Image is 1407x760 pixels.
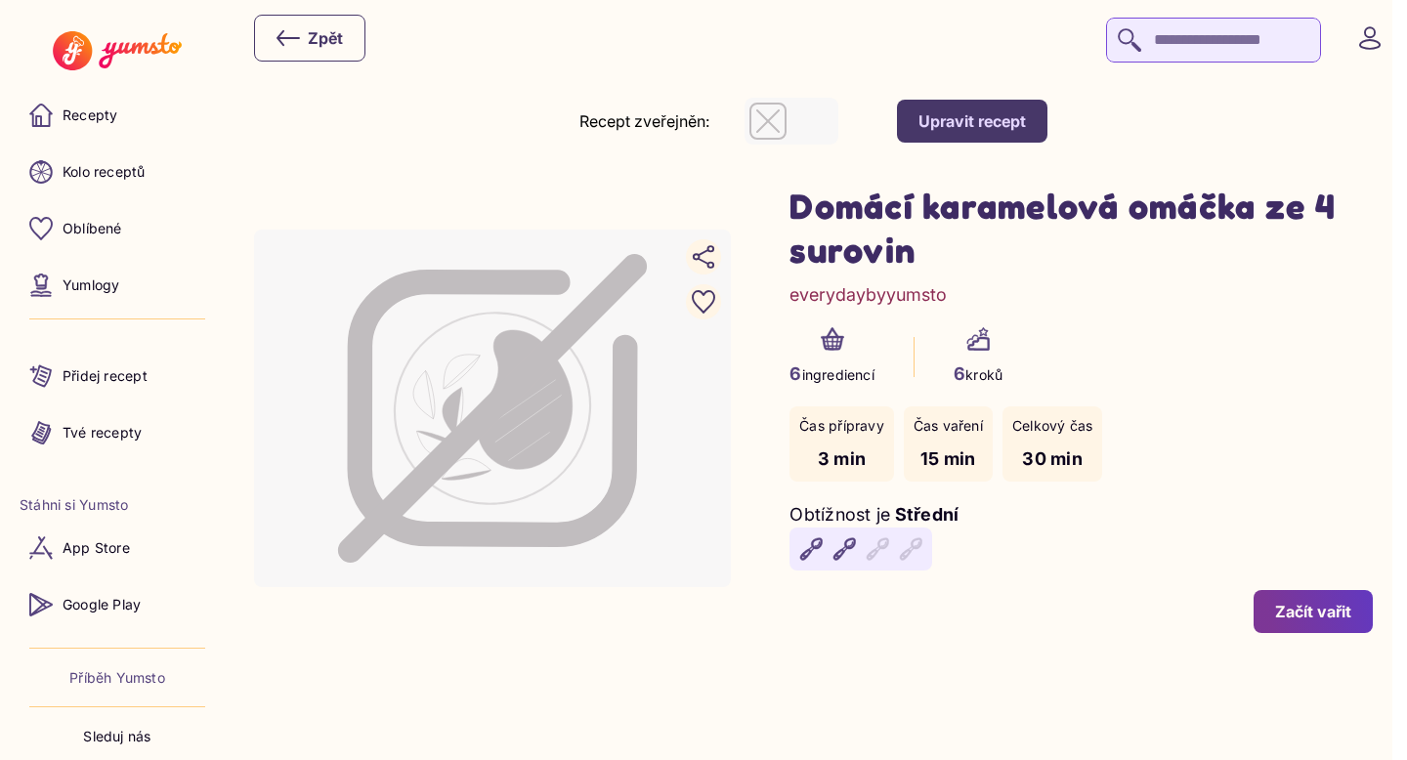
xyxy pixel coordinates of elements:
[20,495,215,515] li: Stáhni si Yumsto
[789,363,801,384] span: 6
[954,360,1002,387] p: kroků
[818,448,866,469] span: 3 min
[277,26,343,50] div: Zpět
[954,363,965,384] span: 6
[63,275,119,295] p: Yumlogy
[20,262,215,309] a: Yumlogy
[920,448,976,469] span: 15 min
[1254,590,1373,633] button: Začít vařit
[897,100,1047,143] button: Upravit recept
[20,353,215,400] a: Přidej recept
[63,595,141,614] p: Google Play
[63,538,130,558] p: App Store
[1012,416,1092,436] p: Celkový čas
[20,92,215,139] a: Recepty
[789,281,947,308] a: everydaybyyumsto
[1022,448,1083,469] span: 30 min
[20,148,215,195] a: Kolo receptů
[254,15,365,62] button: Zpět
[914,416,983,436] p: Čas vaření
[799,416,884,436] p: Čas přípravy
[63,162,146,182] p: Kolo receptů
[789,184,1373,272] h1: Domácí karamelová omáčka ze 4 surovin
[53,31,181,70] img: Yumsto logo
[20,525,215,571] a: App Store
[254,230,731,587] div: Image not available
[789,360,874,387] p: ingrediencí
[20,205,215,252] a: Oblíbené
[579,111,709,131] label: Recept zveřejněn:
[895,504,959,525] span: Střední
[63,366,148,386] p: Přidej recept
[789,501,890,528] p: Obtížnost je
[63,219,122,238] p: Oblíbené
[63,423,142,443] p: Tvé recepty
[20,581,215,628] a: Google Play
[918,110,1026,132] div: Upravit recept
[20,409,215,456] a: Tvé recepty
[69,668,165,688] a: Příběh Yumsto
[83,727,150,746] p: Sleduj nás
[1275,601,1351,622] div: Začít vařit
[63,106,117,125] p: Recepty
